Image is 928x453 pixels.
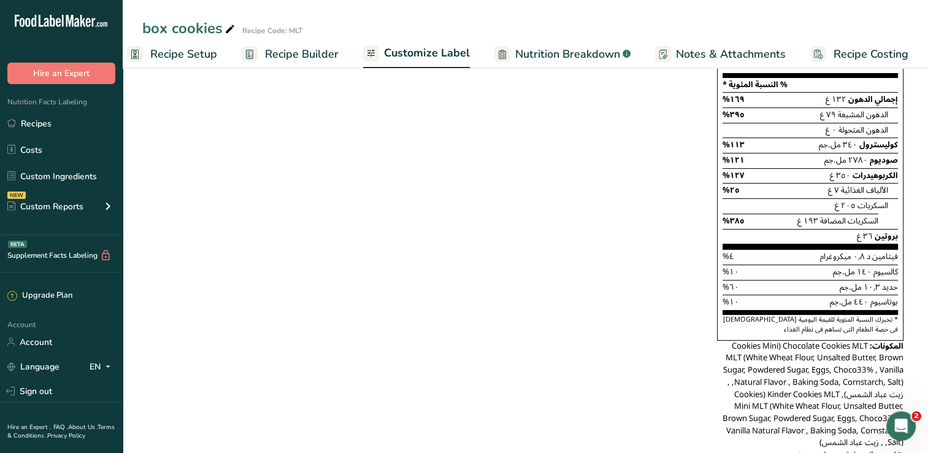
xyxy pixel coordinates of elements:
[870,152,898,169] span: صوديوم
[723,279,739,296] span: ٦٠%
[848,91,898,108] span: إجمالي الدهون
[676,46,786,63] span: Notes & Attachments
[90,359,115,374] div: EN
[242,25,302,36] div: Recipe Code: MLT
[723,40,784,72] div: ٢٧٣٠
[820,106,836,123] span: ٧٩ غ
[150,46,217,63] span: Recipe Setup
[7,290,72,302] div: Upgrade Plan
[242,41,339,68] a: Recipe Builder
[819,136,857,153] span: ٣٤٠ مل.جم
[820,212,878,230] span: السكريات المضافة
[867,248,898,265] span: فيتامين د
[875,228,898,245] span: بروتين
[723,263,739,281] span: ١٠%
[723,106,745,123] span: ٣٩٥%
[840,279,880,296] span: ١٠٫٣ مل.جم
[7,423,115,440] a: Terms & Conditions .
[53,423,68,432] a: FAQ .
[723,136,745,153] span: ١١٣%
[857,228,873,245] span: ٣٦ غ
[127,41,217,68] a: Recipe Setup
[515,46,620,63] span: Nutrition Breakdown
[723,293,739,311] span: ١٠%
[870,338,903,355] span: المكونات:
[655,41,786,68] a: Notes & Attachments
[853,167,898,184] span: الكربوهيدرات
[8,241,27,248] div: BETA
[882,279,898,296] span: حديد
[363,39,470,69] a: Customize Label
[857,197,888,214] span: السكريات
[384,45,470,61] span: Customize Label
[841,182,888,199] span: الألياف الغذائية
[7,200,83,213] div: Custom Reports
[142,17,237,39] div: box cookies
[820,248,865,265] span: ٠٫٨ ميكروغرام
[833,263,872,281] span: ١٤٠ مل.جم
[870,293,898,311] span: بوتاسيوم
[7,356,59,377] a: Language
[788,52,898,69] div: السعرات الحرارية
[265,46,339,63] span: Recipe Builder
[911,411,921,421] span: 2
[723,91,745,108] span: ١٦٩%
[834,46,908,63] span: Recipe Costing
[7,63,115,84] button: Hire an Expert
[886,411,916,441] iframe: Intercom live chat
[797,212,818,230] span: ١٩٣ غ
[826,122,837,139] span: ٠ غ
[830,167,851,184] span: ٣٥٠ غ
[830,293,869,311] span: ٤٤٠ مل.جم
[7,423,51,432] a: Hire an Expert .
[723,182,740,199] span: ٢٥%
[723,152,745,169] span: ١٢١%
[494,41,631,68] a: Nutrition Breakdown
[723,338,903,452] span: Chocolate Cookies MLT (Cookies Mini MLT (White Wheat Flour, Unsalted Butter, Brown Sugar, Powdere...
[859,136,898,153] span: كوليسترول
[826,91,846,108] span: ١٣٢ غ
[873,263,898,281] span: كالسيوم
[723,315,898,335] section: * تخبرك النسبة المئوية للقيمة اليومية [DEMOGRAPHIC_DATA] فى حصة الطعام التى تساهم فى نظام الغذاء
[723,78,898,93] section: % النسبة المئوية *
[835,197,856,214] span: ٢٠٥ غ
[838,122,888,139] span: الدهون المتحولة
[68,423,98,432] a: About Us .
[723,212,745,230] span: ٣٨٥%
[810,41,908,68] a: Recipe Costing
[828,182,839,199] span: ٧ غ
[838,106,888,123] span: الدهون المشبعة
[47,432,85,440] a: Privacy Policy
[723,167,745,184] span: ١٢٧%
[723,248,734,265] span: ٤%
[824,152,868,169] span: ٢٧٨٠ مل.جم
[7,192,26,199] div: NEW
